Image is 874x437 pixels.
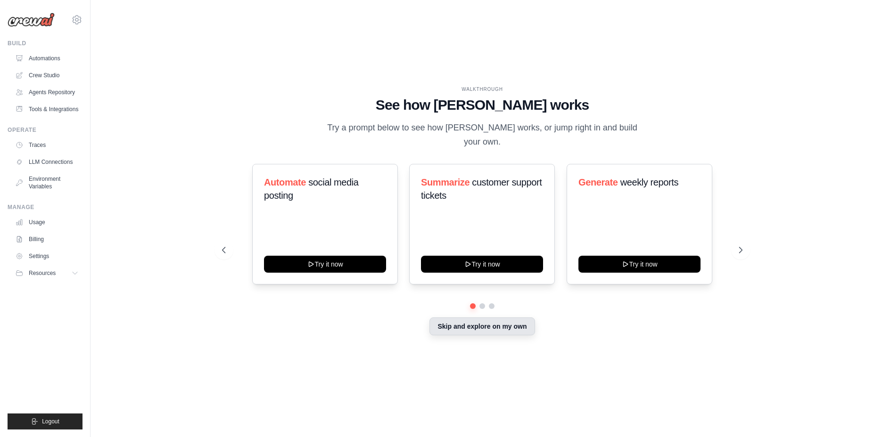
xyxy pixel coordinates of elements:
a: Crew Studio [11,68,82,83]
a: Tools & Integrations [11,102,82,117]
h1: See how [PERSON_NAME] works [222,97,742,113]
div: Operate [8,126,82,134]
button: Skip and explore on my own [429,317,535,335]
button: Try it now [578,256,701,273]
a: Billing [11,232,82,247]
div: Build [8,40,82,47]
span: Summarize [421,177,470,187]
button: Try it now [264,256,386,273]
span: Logout [42,418,59,425]
a: Automations [11,51,82,66]
a: Agents Repository [11,85,82,100]
span: Resources [29,269,56,277]
span: Automate [264,177,306,187]
a: Settings [11,249,82,264]
a: Usage [11,215,82,230]
div: Manage [8,203,82,211]
button: Try it now [421,256,543,273]
span: social media posting [264,177,359,201]
div: WALKTHROUGH [222,86,742,93]
span: weekly reports [620,177,678,187]
a: LLM Connections [11,154,82,170]
p: Try a prompt below to see how [PERSON_NAME] works, or jump right in and build your own. [324,121,641,149]
button: Resources [11,266,82,281]
a: Environment Variables [11,171,82,194]
span: Generate [578,177,618,187]
a: Traces [11,138,82,153]
img: Logo [8,13,55,27]
span: customer support tickets [421,177,542,201]
button: Logout [8,413,82,429]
